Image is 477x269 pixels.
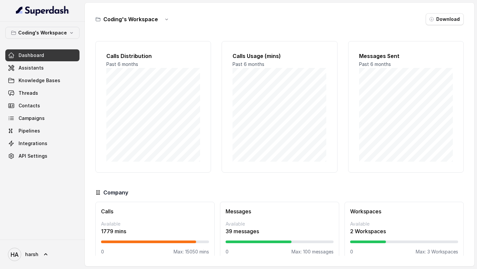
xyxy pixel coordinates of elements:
h3: Coding's Workspace [103,15,158,23]
a: Assistants [5,62,79,74]
h3: Workspaces [350,207,458,215]
a: Campaigns [5,112,79,124]
p: 0 [226,248,229,255]
span: Threads [19,90,38,96]
p: 0 [350,248,353,255]
button: Coding's Workspace [5,27,79,39]
p: Available [101,221,209,227]
p: Available [226,221,334,227]
a: Dashboard [5,49,79,61]
a: Knowledge Bases [5,75,79,86]
span: Dashboard [19,52,44,59]
p: Coding's Workspace [18,29,67,37]
button: Download [426,13,464,25]
span: Contacts [19,102,40,109]
h2: Calls Usage (mins) [233,52,326,60]
text: HA [11,251,19,258]
span: Assistants [19,65,44,71]
p: Available [350,221,458,227]
a: harsh [5,245,79,264]
h2: Messages Sent [359,52,453,60]
p: 1779 mins [101,227,209,235]
span: Past 6 months [233,61,264,67]
p: 39 messages [226,227,334,235]
p: Max: 100 messages [291,248,334,255]
p: Max: 3 Workspaces [416,248,458,255]
h3: Company [103,188,128,196]
span: harsh [25,251,38,258]
h2: Calls Distribution [106,52,200,60]
a: Threads [5,87,79,99]
span: Campaigns [19,115,45,122]
h3: Calls [101,207,209,215]
p: Max: 15050 mins [174,248,209,255]
span: Knowledge Bases [19,77,60,84]
a: API Settings [5,150,79,162]
p: 2 Workspaces [350,227,458,235]
p: 0 [101,248,104,255]
a: Pipelines [5,125,79,137]
h3: Messages [226,207,334,215]
a: Contacts [5,100,79,112]
a: Integrations [5,137,79,149]
span: Past 6 months [359,61,391,67]
img: light.svg [16,5,69,16]
span: API Settings [19,153,47,159]
span: Integrations [19,140,47,147]
span: Past 6 months [106,61,138,67]
span: Pipelines [19,128,40,134]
